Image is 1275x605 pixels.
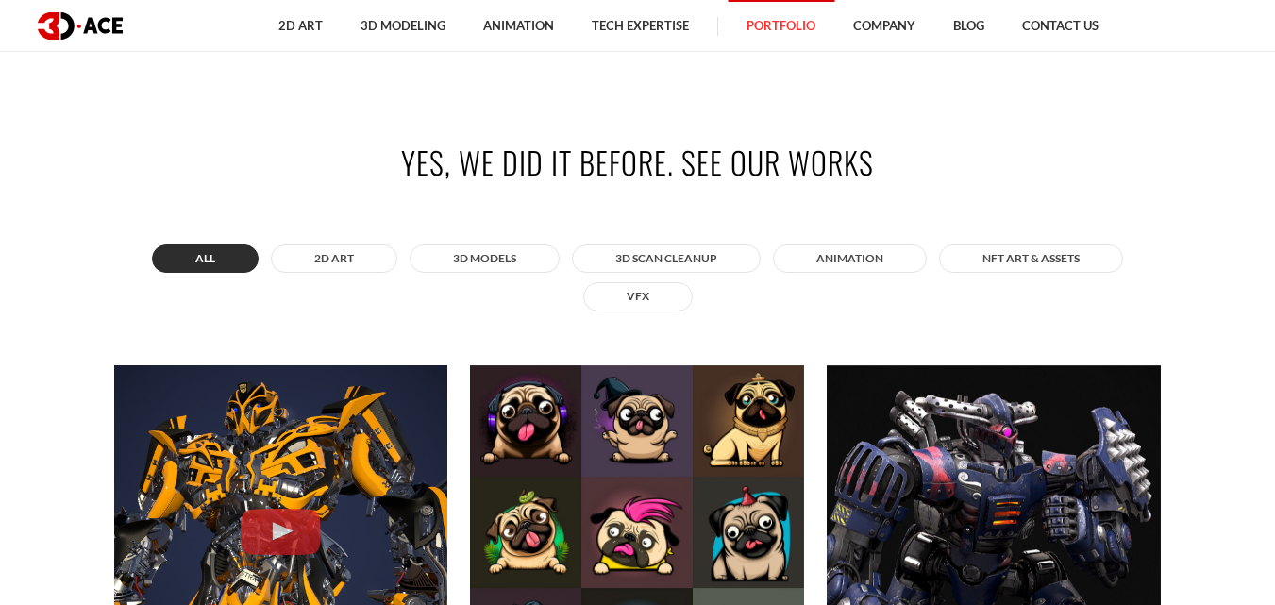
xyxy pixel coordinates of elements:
button: 3D Scan Cleanup [572,244,761,273]
button: All [152,244,259,273]
h2: Yes, we did it before. See our works [114,141,1162,183]
button: 3D MODELS [410,244,560,273]
button: 2D ART [271,244,397,273]
button: NFT art & assets [939,244,1123,273]
button: ANIMATION [773,244,927,273]
img: logo dark [38,12,123,40]
button: VFX [583,282,693,311]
